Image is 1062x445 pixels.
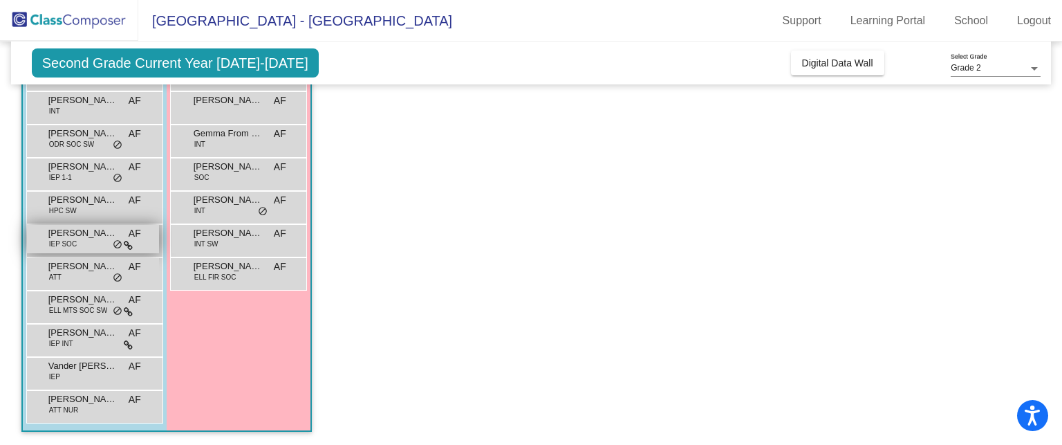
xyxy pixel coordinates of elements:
span: AF [274,193,286,208]
span: [PERSON_NAME] [194,260,263,273]
span: [PERSON_NAME] [48,326,118,340]
span: [PERSON_NAME] [48,160,118,174]
span: [PERSON_NAME] [48,293,118,307]
span: SOC [194,172,209,183]
span: AF [129,260,141,274]
span: ELL MTS SOC SW [49,305,108,316]
span: AF [274,127,286,141]
span: IEP SOC [49,239,77,249]
span: AF [129,93,141,108]
span: INT [194,206,205,216]
span: IEP [49,372,60,382]
span: ATT [49,272,62,282]
span: [PERSON_NAME] [194,160,263,174]
span: [PERSON_NAME] [48,226,118,240]
span: AF [274,226,286,241]
span: AF [129,160,141,174]
span: [PERSON_NAME] [48,392,118,406]
span: INT SW [194,239,218,249]
a: School [943,10,999,32]
span: ELL FIR SOC [194,272,236,282]
span: [PERSON_NAME] [48,260,118,273]
a: Support [772,10,832,32]
span: AF [129,226,141,241]
span: AF [129,193,141,208]
span: [PERSON_NAME] [48,193,118,207]
span: Vander [PERSON_NAME] [48,359,118,373]
span: AF [274,260,286,274]
span: do_not_disturb_alt [113,273,122,284]
span: IEP 1-1 [49,172,72,183]
button: Digital Data Wall [791,51,884,75]
span: [PERSON_NAME] [48,93,118,107]
span: Digital Data Wall [802,57,873,69]
span: Gemma From [PERSON_NAME] [194,127,263,140]
span: AF [129,392,141,407]
span: ODR SOC SW [49,139,95,149]
span: AF [129,293,141,307]
span: [PERSON_NAME] [194,226,263,240]
a: Logout [1006,10,1062,32]
span: do_not_disturb_alt [113,239,122,251]
span: AF [274,160,286,174]
span: AF [129,127,141,141]
span: do_not_disturb_alt [113,173,122,184]
span: Second Grade Current Year [DATE]-[DATE] [32,48,319,78]
span: AF [129,359,141,374]
span: [PERSON_NAME] [194,193,263,207]
span: IEP INT [49,338,73,349]
span: INT [49,106,60,116]
a: Learning Portal [839,10,937,32]
span: [GEOGRAPHIC_DATA] - [GEOGRAPHIC_DATA] [138,10,452,32]
span: do_not_disturb_alt [258,206,268,217]
span: AF [274,93,286,108]
span: Grade 2 [951,63,980,73]
span: [PERSON_NAME] [48,127,118,140]
span: INT [194,139,205,149]
span: HPC SW [49,206,77,216]
span: do_not_disturb_alt [113,306,122,317]
span: do_not_disturb_alt [113,140,122,151]
span: AF [129,326,141,340]
span: [PERSON_NAME] [194,93,263,107]
span: ATT NUR [49,405,78,415]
